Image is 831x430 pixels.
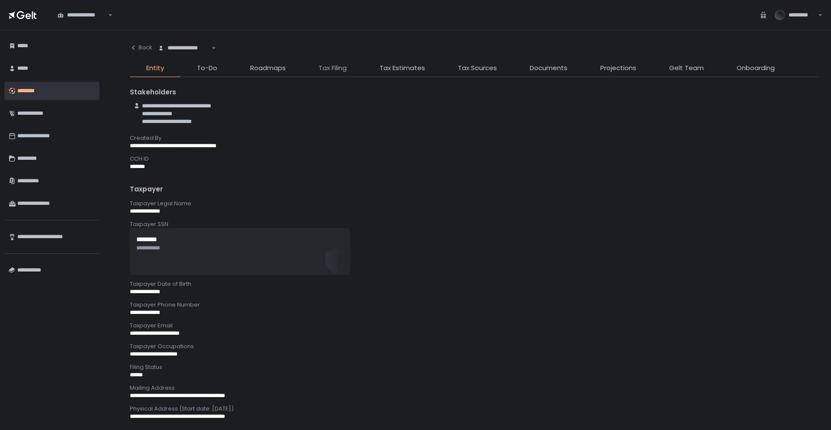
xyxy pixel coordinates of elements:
span: To-Do [197,63,217,73]
div: Taxpayer [130,184,819,194]
div: Stakeholders [130,87,819,97]
div: Taxpayer SSN [130,220,819,228]
div: Taxpayer Occupations [130,343,819,350]
span: Roadmaps [250,63,286,73]
div: Mailing Address [130,384,819,392]
div: Taxpayer Phone Number [130,301,819,309]
div: Filing Status [130,363,819,371]
button: Back [130,39,152,56]
div: Search for option [52,6,113,24]
span: Tax Estimates [380,63,425,73]
div: CCH ID [130,155,819,163]
div: Search for option [152,39,216,57]
span: Documents [530,63,567,73]
span: Entity [146,63,164,73]
div: Created By [130,134,819,142]
span: Gelt Team [669,63,704,73]
input: Search for option [210,44,211,52]
div: Taxpayer Email [130,322,819,330]
div: Taxpayer Legal Name [130,200,819,207]
span: Onboarding [737,63,775,73]
div: Taxpayer Date of Birth [130,280,819,288]
div: Back [130,44,152,52]
span: Tax Sources [458,63,497,73]
span: Tax Filing [319,63,347,73]
span: Projections [600,63,636,73]
div: Physical Address (Start date: [DATE]) [130,405,819,413]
